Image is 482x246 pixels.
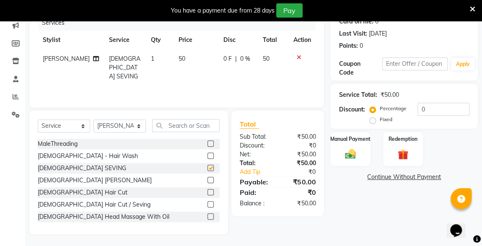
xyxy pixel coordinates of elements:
[339,60,382,77] div: Coupon Code
[233,199,278,208] div: Balance :
[38,212,169,221] div: [DEMOGRAPHIC_DATA] Head Massage With Oil
[278,150,322,159] div: ₹50.00
[233,177,278,187] div: Payable:
[233,141,278,150] div: Discount:
[375,17,378,26] div: 0
[276,3,303,18] button: Pay
[447,212,474,238] iframe: chat widget
[38,188,127,197] div: [DEMOGRAPHIC_DATA] Hair Cut
[152,119,220,132] input: Search or Scan
[278,141,322,150] div: ₹0
[394,148,412,161] img: _gift.svg
[285,168,322,176] div: ₹0
[38,164,126,173] div: [DEMOGRAPHIC_DATA] SEVING
[233,132,278,141] div: Sub Total:
[379,105,406,112] label: Percentage
[39,15,322,31] div: Services
[171,6,275,15] div: You have a payment due from 28 days
[240,54,250,63] span: 0 %
[339,91,377,99] div: Service Total:
[339,41,358,50] div: Points:
[278,199,322,208] div: ₹50.00
[38,140,78,148] div: MaleThreading
[235,54,237,63] span: |
[380,91,399,99] div: ₹50.00
[330,135,371,143] label: Manual Payment
[339,17,373,26] div: Card on file:
[263,55,270,62] span: 50
[151,55,154,62] span: 1
[342,148,359,160] img: _cash.svg
[174,31,218,49] th: Price
[278,177,322,187] div: ₹50.00
[278,132,322,141] div: ₹50.00
[233,150,278,159] div: Net:
[43,55,90,62] span: [PERSON_NAME]
[38,152,138,161] div: [DEMOGRAPHIC_DATA] - Hair Wash
[38,176,152,185] div: [DEMOGRAPHIC_DATA] [PERSON_NAME]
[38,200,150,209] div: [DEMOGRAPHIC_DATA] Hair Cut / Seving
[233,187,278,197] div: Paid:
[451,58,475,70] button: Apply
[379,116,392,123] label: Fixed
[368,29,386,38] div: [DATE]
[382,57,448,70] input: Enter Offer / Coupon Code
[278,159,322,168] div: ₹50.00
[359,41,363,50] div: 0
[332,173,476,181] a: Continue Without Payment
[104,31,146,49] th: Service
[339,105,365,114] div: Discount:
[109,55,140,80] span: [DEMOGRAPHIC_DATA] SEVING
[38,31,104,49] th: Stylist
[233,159,278,168] div: Total:
[240,120,259,129] span: Total
[258,31,288,49] th: Total
[179,55,185,62] span: 50
[218,31,258,49] th: Disc
[389,135,417,143] label: Redemption
[278,187,322,197] div: ₹0
[288,31,316,49] th: Action
[233,168,285,176] a: Add Tip
[339,29,367,38] div: Last Visit:
[146,31,174,49] th: Qty
[223,54,232,63] span: 0 F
